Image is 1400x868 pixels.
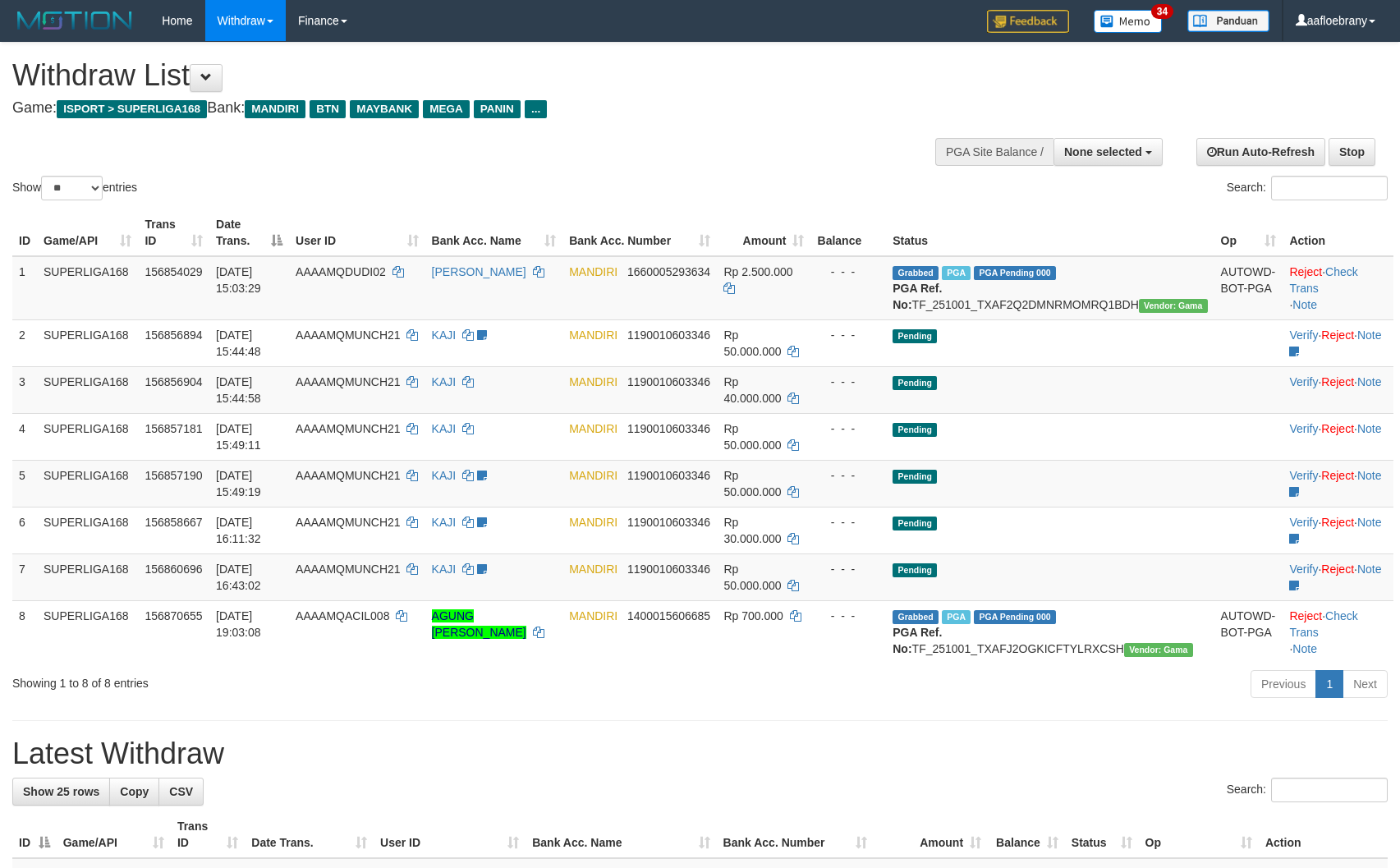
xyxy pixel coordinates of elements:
[37,600,138,664] td: SUPERLIGA168
[145,265,202,278] span: 156854029
[171,811,245,858] th: Trans ID: activate to sort column ascending
[1214,600,1283,664] td: AUTOWD-BOT-PGA
[1321,422,1354,435] a: Reject
[296,422,401,435] span: AAAAMQMUNCH21
[1283,366,1393,413] td: · ·
[1292,642,1317,655] a: Note
[886,256,1214,320] td: TF_251001_TXAF2Q2DMNRMOMRQ1BDH
[562,209,717,256] th: Bank Acc. Number: activate to sort column ascending
[37,209,138,256] th: Game/API: activate to sort column ascending
[627,375,710,388] span: Copy 1190010603346 to clipboard
[350,100,419,118] span: MAYBANK
[57,100,207,118] span: ISPORT > SUPERLIGA168
[723,469,781,498] span: Rp 50.000.000
[12,413,37,460] td: 4
[216,469,261,498] span: [DATE] 15:49:19
[627,563,710,576] span: Copy 1190010603346 to clipboard
[627,609,710,622] span: Copy 1400015606685 to clipboard
[245,100,305,118] span: MANDIRI
[145,375,202,388] span: 156856904
[1289,516,1318,529] a: Verify
[1315,670,1343,698] a: 1
[1283,209,1393,256] th: Action
[432,328,457,342] a: KAJI
[723,375,781,405] span: Rp 40.000.000
[1283,319,1393,366] td: · ·
[1357,563,1382,576] a: Note
[627,328,710,342] span: Copy 1190010603346 to clipboard
[569,422,617,435] span: MANDIRI
[942,266,971,280] span: Marked by aafsoycanthlai
[627,469,710,482] span: Copy 1190010603346 to clipboard
[23,785,99,798] span: Show 25 rows
[425,209,563,256] th: Bank Acc. Name: activate to sort column ascending
[12,778,110,806] a: Show 25 rows
[1289,563,1318,576] a: Verify
[1064,145,1142,158] span: None selected
[627,422,710,435] span: Copy 1190010603346 to clipboard
[817,327,879,343] div: - - -
[169,785,193,798] span: CSV
[817,608,879,624] div: - - -
[216,563,261,592] span: [DATE] 16:43:02
[1283,600,1393,664] td: · ·
[432,469,457,482] a: KAJI
[145,609,202,622] span: 156870655
[893,266,939,280] span: Grabbed
[120,785,149,798] span: Copy
[289,209,425,256] th: User ID: activate to sort column ascending
[1289,609,1322,622] a: Reject
[12,100,917,117] h4: Game: Bank:
[145,422,202,435] span: 156857181
[145,563,202,576] span: 156860696
[810,209,886,256] th: Balance
[1283,413,1393,460] td: · ·
[432,516,457,529] a: KAJI
[817,467,879,484] div: - - -
[627,516,710,529] span: Copy 1190010603346 to clipboard
[12,59,917,92] h1: Withdraw List
[1321,375,1354,388] a: Reject
[942,610,971,624] span: Marked by aafsoycanthlai
[296,469,401,482] span: AAAAMQMUNCH21
[12,600,37,664] td: 8
[1283,553,1393,600] td: · ·
[627,265,710,278] span: Copy 1660005293634 to clipboard
[1227,176,1388,200] label: Search:
[988,811,1065,858] th: Balance: activate to sort column ascending
[37,413,138,460] td: SUPERLIGA168
[216,375,261,405] span: [DATE] 15:44:58
[1283,460,1393,507] td: · ·
[569,516,617,529] span: MANDIRI
[1321,563,1354,576] a: Reject
[817,264,879,280] div: - - -
[1094,10,1163,33] img: Button%20Memo.svg
[525,100,547,118] span: ...
[1139,811,1259,858] th: Op: activate to sort column ascending
[893,470,937,484] span: Pending
[723,563,781,592] span: Rp 50.000.000
[296,563,401,576] span: AAAAMQMUNCH21
[1289,265,1357,295] a: Check Trans
[1321,516,1354,529] a: Reject
[723,265,792,278] span: Rp 2.500.000
[41,176,103,200] select: Showentries
[109,778,159,806] a: Copy
[296,516,401,529] span: AAAAMQMUNCH21
[893,610,939,624] span: Grabbed
[893,626,942,655] b: PGA Ref. No:
[893,376,937,390] span: Pending
[310,100,346,118] span: BTN
[209,209,289,256] th: Date Trans.: activate to sort column descending
[432,375,457,388] a: KAJI
[717,811,874,858] th: Bank Acc. Number: activate to sort column ascending
[1187,10,1269,32] img: panduan.png
[1357,375,1382,388] a: Note
[12,553,37,600] td: 7
[1329,138,1375,166] a: Stop
[893,329,937,343] span: Pending
[717,209,810,256] th: Amount: activate to sort column ascending
[216,422,261,452] span: [DATE] 15:49:11
[886,209,1214,256] th: Status
[974,266,1056,280] span: PGA Pending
